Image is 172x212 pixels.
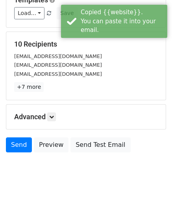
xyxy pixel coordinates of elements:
[70,137,130,152] a: Send Test Email
[14,53,102,59] small: [EMAIL_ADDRESS][DOMAIN_NAME]
[14,62,102,68] small: [EMAIL_ADDRESS][DOMAIN_NAME]
[6,137,32,152] a: Send
[14,82,44,92] a: +7 more
[133,174,172,212] iframe: Chat Widget
[14,71,102,77] small: [EMAIL_ADDRESS][DOMAIN_NAME]
[14,7,44,19] a: Load...
[14,113,158,121] h5: Advanced
[34,137,68,152] a: Preview
[14,40,158,49] h5: 10 Recipients
[81,8,164,35] div: Copied {{website}}. You can paste it into your email.
[57,7,77,19] button: Save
